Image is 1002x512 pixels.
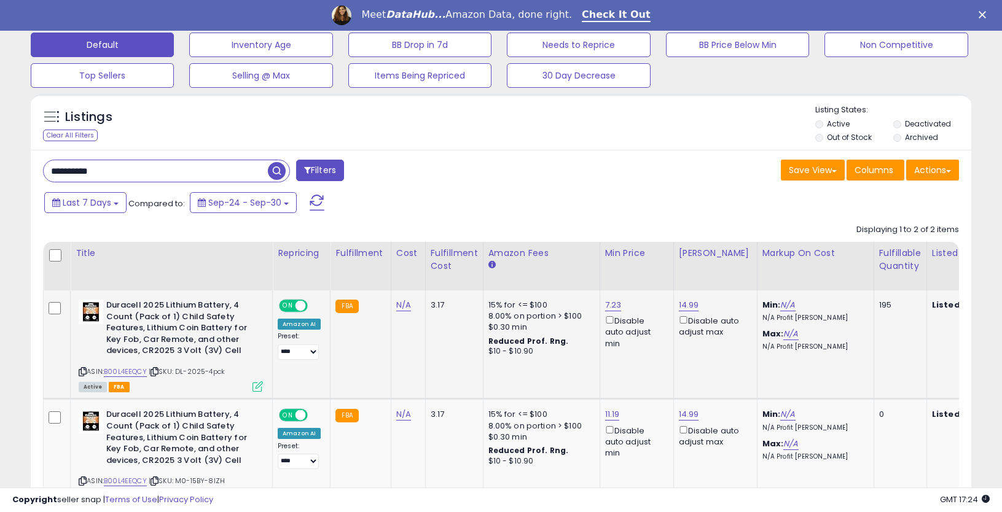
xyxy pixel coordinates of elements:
h5: Listings [65,109,112,126]
div: Meet Amazon Data, done right. [361,9,572,21]
b: Listed Price: [932,408,988,420]
span: 2025-10-14 17:24 GMT [940,494,990,505]
span: FBA [109,382,130,392]
div: Min Price [605,247,668,260]
div: 0 [879,409,917,420]
a: N/A [780,299,795,311]
a: 14.99 [679,408,699,421]
div: $10 - $10.90 [488,456,590,467]
b: Reduced Prof. Rng. [488,336,569,346]
div: Clear All Filters [43,130,98,141]
button: Items Being Repriced [348,63,491,88]
div: $0.30 min [488,322,590,333]
div: Amazon AI [278,319,321,330]
span: OFF [306,410,326,421]
button: Selling @ Max [189,63,332,88]
div: Disable auto adjust min [605,424,664,459]
button: Top Sellers [31,63,174,88]
div: Disable auto adjust max [679,314,748,338]
div: ASIN: [79,300,263,390]
a: B00L4EEQCY [104,476,147,486]
a: N/A [783,438,798,450]
label: Archived [905,132,938,142]
b: Reduced Prof. Rng. [488,445,569,456]
div: Markup on Cost [762,247,869,260]
div: Cost [396,247,420,260]
b: Listed Price: [932,299,988,311]
div: 3.17 [431,409,474,420]
p: N/A Profit [PERSON_NAME] [762,314,864,322]
b: Duracell 2025 Lithium Battery, 4 Count (Pack of 1) Child Safety Features, Lithium Coin Battery fo... [106,409,256,469]
div: Amazon AI [278,428,321,439]
div: Fulfillment Cost [431,247,478,273]
span: Compared to: [128,198,185,209]
button: Non Competitive [824,33,968,57]
div: Fulfillable Quantity [879,247,922,273]
button: Default [31,33,174,57]
div: 8.00% on portion > $100 [488,311,590,322]
button: Needs to Reprice [507,33,650,57]
b: Min: [762,299,781,311]
div: Close [979,11,991,18]
button: Save View [781,160,845,180]
div: Disable auto adjust max [679,424,748,448]
p: N/A Profit [PERSON_NAME] [762,424,864,432]
div: Preset: [278,332,321,360]
div: 8.00% on portion > $100 [488,421,590,432]
img: 41-jInRdb9L._SL40_.jpg [79,300,103,324]
div: Fulfillment [335,247,385,260]
button: 30 Day Decrease [507,63,650,88]
div: Repricing [278,247,325,260]
div: 15% for <= $100 [488,300,590,311]
a: N/A [783,328,798,340]
b: Duracell 2025 Lithium Battery, 4 Count (Pack of 1) Child Safety Features, Lithium Coin Battery fo... [106,300,256,360]
button: Filters [296,160,344,181]
div: Displaying 1 to 2 of 2 items [856,224,959,236]
button: Sep-24 - Sep-30 [190,192,297,213]
i: DataHub... [386,9,445,20]
a: B00L4EEQCY [104,367,147,377]
span: | SKU: DL-2025-4pck [149,367,225,376]
div: $10 - $10.90 [488,346,590,357]
img: 41-jInRdb9L._SL40_.jpg [79,409,103,433]
p: Listing States: [815,104,971,116]
button: BB Drop in 7d [348,33,491,57]
a: Check It Out [582,9,651,22]
span: | SKU: M0-15BY-8IZH [149,476,225,486]
div: 195 [879,300,917,311]
a: 7.23 [605,299,622,311]
strong: Copyright [12,494,57,505]
div: [PERSON_NAME] [679,247,752,260]
span: Sep-24 - Sep-30 [208,196,281,209]
span: Columns [855,164,893,176]
th: The percentage added to the cost of goods (COGS) that forms the calculator for Min & Max prices. [757,242,874,290]
span: ON [280,410,296,421]
span: Last 7 Days [63,196,111,209]
b: Min: [762,408,781,420]
a: N/A [396,299,411,311]
div: Disable auto adjust min [605,314,664,349]
b: Max: [762,438,784,449]
small: FBA [335,300,358,313]
span: OFF [306,301,326,311]
img: Profile image for Georgie [332,6,351,25]
div: Amazon Fees [488,247,595,260]
div: seller snap | | [12,494,213,506]
button: Actions [906,160,959,180]
a: Terms of Use [105,494,157,505]
label: Deactivated [905,118,951,129]
p: N/A Profit [PERSON_NAME] [762,343,864,351]
label: Active [827,118,850,129]
div: Title [76,247,267,260]
b: Max: [762,328,784,339]
a: 14.99 [679,299,699,311]
div: 3.17 [431,300,474,311]
a: N/A [780,408,795,421]
a: 11.19 [605,408,620,421]
p: N/A Profit [PERSON_NAME] [762,452,864,461]
small: FBA [335,409,358,422]
label: Out of Stock [827,132,872,142]
button: Inventory Age [189,33,332,57]
span: All listings currently available for purchase on Amazon [79,382,107,392]
button: Last 7 Days [44,192,127,213]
